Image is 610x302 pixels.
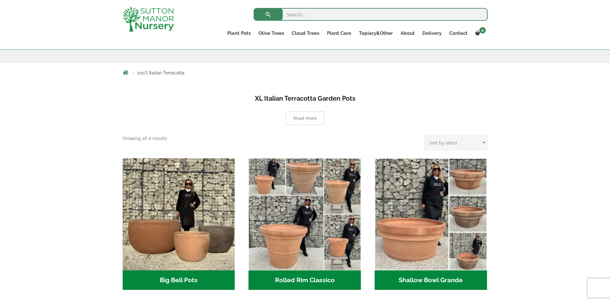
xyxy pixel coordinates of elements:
h2: Big Bell Pots [123,270,235,290]
span: 0 [479,27,486,34]
img: Rolled Rim Classico [248,158,361,270]
nav: Breadcrumbs [123,70,488,75]
a: Olive Trees [255,29,288,38]
a: Plant Pots [224,29,255,38]
a: Contact [445,29,471,38]
a: Delivery [419,29,445,38]
span: 100% Italian Terracotta [137,70,184,75]
span: Read more [293,116,317,120]
img: Shallow Bowl Grande [375,158,487,270]
a: 0 [471,29,488,38]
img: logo [123,6,174,32]
img: Big Bell Pots [123,158,235,270]
a: About [397,29,419,38]
p: Showing all 4 results [123,135,167,142]
input: Search... [254,8,488,21]
b: XL Italian Terracotta Garden Pots [255,95,355,102]
a: Visit product category Shallow Bowl Grande [375,158,487,290]
a: Topiary&Other [355,29,397,38]
a: Plant Care [323,29,355,38]
h2: Rolled Rim Classico [248,270,361,290]
a: Visit product category Big Bell Pots [123,158,235,290]
a: Visit product category Rolled Rim Classico [248,158,361,290]
a: Cloud Trees [288,29,323,38]
select: Shop order [424,135,488,151]
h2: Shallow Bowl Grande [375,270,487,290]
